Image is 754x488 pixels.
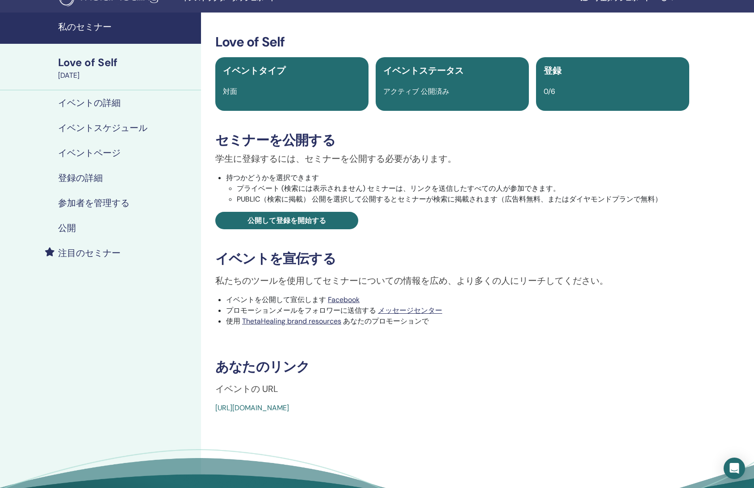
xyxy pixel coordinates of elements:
h4: 登録の詳細 [58,172,103,183]
span: イベントタイプ [223,65,285,76]
a: [URL][DOMAIN_NAME] [215,403,289,412]
span: 0/6 [544,87,555,96]
h3: Love of Self [215,34,689,50]
h4: イベントスケジュール [58,122,147,133]
li: イベントを公開して宣伝します [226,294,689,305]
div: Open Intercom Messenger [724,458,745,479]
h3: セミナーを公開する [215,132,689,148]
li: プロモーションメールをフォロワーに送信する [226,305,689,316]
h3: イベントを宣伝する [215,251,689,267]
div: Love of Self [58,55,196,70]
li: プライベート (検索には表示されません) セミナーは、リンクを送信したすべての人が参加できます。 [237,183,689,194]
span: アクティブ 公開済み [383,87,449,96]
h3: あなたのリンク [215,359,689,375]
p: イベントの URL [215,382,689,395]
h4: 私のセミナー [58,21,196,32]
h4: イベントページ [58,147,121,158]
span: 公開して登録を開始する [247,216,326,225]
h4: 公開 [58,223,76,233]
h4: イベントの詳細 [58,97,121,108]
h4: 参加者を管理する [58,198,130,208]
a: メッセージセンター [378,306,442,315]
h4: 注目のセミナー [58,248,121,258]
p: 学生に登録するには、セミナーを公開する必要があります。 [215,152,689,165]
span: 対面 [223,87,237,96]
span: イベントステータス [383,65,464,76]
a: Facebook [328,295,360,304]
span: 登録 [544,65,561,76]
a: 公開して登録を開始する [215,212,358,229]
li: 使用 あなたのプロモーションで [226,316,689,327]
p: 私たちのツールを使用してセミナーについての情報を広め、より多くの人にリーチしてください。 [215,274,689,287]
div: [DATE] [58,70,196,81]
li: PUBLIC（検索に掲載） 公開を選択して公開するとセミナーが検索に掲載されます（広告料無料、またはダイヤモンドプランで無料） [237,194,689,205]
a: ThetaHealing brand resources [242,316,341,326]
a: Love of Self[DATE] [53,55,201,81]
li: 持つかどうかを選択できます [226,172,689,205]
